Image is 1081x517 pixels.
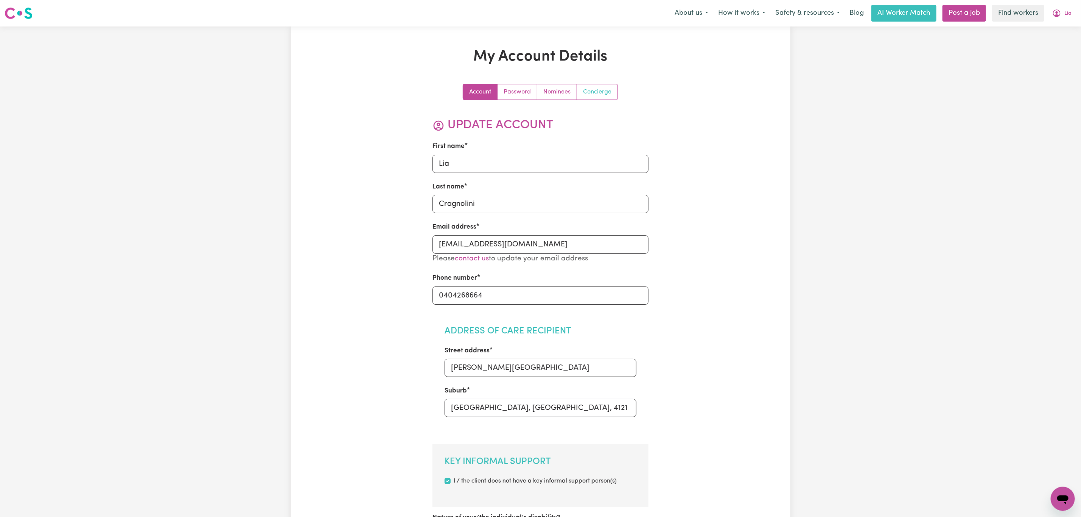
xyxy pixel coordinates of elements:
[770,5,845,21] button: Safety & resources
[432,195,649,213] input: e.g. Childs
[445,359,636,377] input: e.g. 24/29, Victoria St.
[445,346,490,356] label: Street address
[498,84,537,100] a: Update your password
[445,399,636,417] input: e.g. North Bondi, New South Wales
[445,386,467,396] label: Suburb
[432,118,649,132] h2: Update Account
[463,84,498,100] a: Update your account
[713,5,770,21] button: How it works
[5,5,33,22] a: Careseekers logo
[432,254,649,265] p: Please to update your email address
[432,273,477,283] label: Phone number
[1047,5,1076,21] button: My Account
[871,5,936,22] a: AI Worker Match
[455,255,489,262] a: contact us
[432,155,649,173] input: e.g. Beth
[432,235,649,254] input: e.g. beth.childs@gmail.com
[577,84,617,100] a: Update account manager
[5,6,33,20] img: Careseekers logo
[1064,9,1072,18] span: Lia
[445,456,636,467] h2: Key Informal Support
[845,5,868,22] a: Blog
[432,142,465,151] label: First name
[670,5,713,21] button: About us
[432,182,464,192] label: Last name
[1051,487,1075,511] iframe: Button to launch messaging window, conversation in progress
[454,477,617,486] label: I / the client does not have a key informal support person(s)
[379,48,703,66] h1: My Account Details
[943,5,986,22] a: Post a job
[432,287,649,305] input: e.g. 0410 123 456
[537,84,577,100] a: Update your nominees
[432,222,476,232] label: Email address
[992,5,1044,22] a: Find workers
[445,326,636,337] h2: Address of Care Recipient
